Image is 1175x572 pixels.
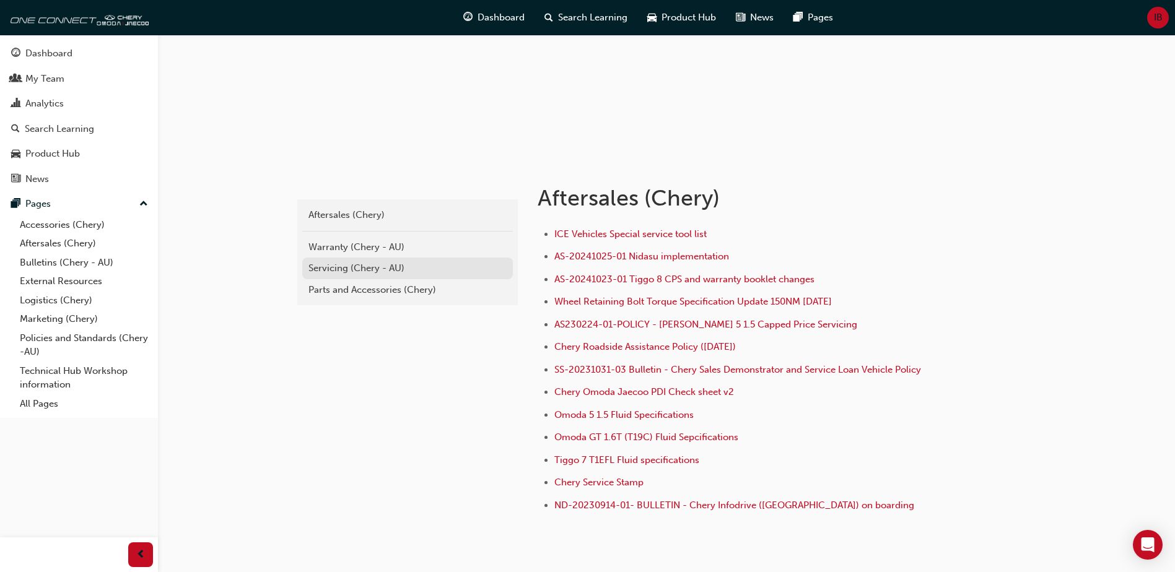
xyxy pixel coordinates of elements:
a: guage-iconDashboard [453,5,535,30]
a: pages-iconPages [784,5,843,30]
span: Product Hub [662,11,716,25]
a: car-iconProduct Hub [637,5,726,30]
a: Chery Roadside Assistance Policy ([DATE]) [554,341,736,352]
span: news-icon [11,174,20,185]
a: SS-20231031-03 Bulletin - Chery Sales Demonstrator and Service Loan Vehicle Policy [554,364,921,375]
div: Aftersales (Chery) [308,208,507,222]
div: Product Hub [25,147,80,161]
span: Pages [808,11,833,25]
span: news-icon [736,10,745,25]
a: Wheel Retaining Bolt Torque Specification Update 150NM [DATE] [554,296,832,307]
div: Search Learning [25,122,94,136]
span: search-icon [11,124,20,135]
button: IB [1147,7,1169,28]
a: AS230224-01-POLICY - [PERSON_NAME] 5 1.5 Capped Price Servicing [554,319,857,330]
span: Dashboard [478,11,525,25]
a: Omoda GT 1.6T (T19C) Fluid Sepcifications [554,431,738,443]
button: Pages [5,193,153,215]
span: guage-icon [463,10,473,25]
a: Dashboard [5,42,153,65]
span: pages-icon [11,199,20,210]
a: Chery Service Stamp [554,477,644,488]
div: Warranty (Chery - AU) [308,240,507,254]
a: Marketing (Chery) [15,310,153,329]
span: search-icon [544,10,553,25]
a: Tiggo 7 T1EFL Fluid specifications [554,454,699,466]
div: Pages [25,197,51,211]
div: Servicing (Chery - AU) [308,261,507,275]
a: News [5,168,153,191]
span: pages-icon [793,10,803,25]
a: Policies and Standards (Chery -AU) [15,329,153,362]
a: Aftersales (Chery) [15,234,153,253]
span: IB [1154,11,1163,25]
span: up-icon [139,196,148,212]
span: prev-icon [136,547,146,563]
a: AS-20241023-01 Tiggo 8 CPS and warranty booklet changes [554,274,815,285]
a: Chery Omoda Jaecoo PDI Check sheet v2 [554,386,734,397]
button: DashboardMy TeamAnalyticsSearch LearningProduct HubNews [5,40,153,193]
img: oneconnect [6,5,149,30]
span: car-icon [647,10,657,25]
a: Technical Hub Workshop information [15,362,153,394]
div: Parts and Accessories (Chery) [308,283,507,297]
span: chart-icon [11,98,20,110]
a: Omoda 5 1.5 Fluid Specifications [554,409,694,420]
a: Servicing (Chery - AU) [302,258,513,279]
a: Parts and Accessories (Chery) [302,279,513,301]
a: Aftersales (Chery) [302,204,513,226]
a: Warranty (Chery - AU) [302,236,513,258]
span: Search Learning [558,11,627,25]
a: Bulletins (Chery - AU) [15,253,153,272]
a: External Resources [15,272,153,291]
span: people-icon [11,74,20,85]
a: news-iconNews [726,5,784,30]
span: car-icon [11,149,20,160]
a: Analytics [5,92,153,115]
a: Accessories (Chery) [15,215,153,235]
div: Analytics [25,97,64,111]
div: News [25,172,49,186]
a: search-iconSearch Learning [535,5,637,30]
a: Logistics (Chery) [15,291,153,310]
a: AS-20241025-01 Nidasu implementation [554,251,729,262]
a: ICE Vehicles Special service tool list [554,228,707,240]
a: ND-20230914-01- BULLETIN - Chery Infodrive ([GEOGRAPHIC_DATA]) on boarding [554,500,914,511]
span: News [750,11,774,25]
span: guage-icon [11,48,20,59]
div: My Team [25,72,64,86]
a: All Pages [15,394,153,414]
a: Product Hub [5,142,153,165]
div: Dashboard [25,46,72,61]
div: Open Intercom Messenger [1133,530,1163,560]
a: Search Learning [5,118,153,141]
h1: Aftersales (Chery) [538,184,944,212]
a: My Team [5,67,153,90]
